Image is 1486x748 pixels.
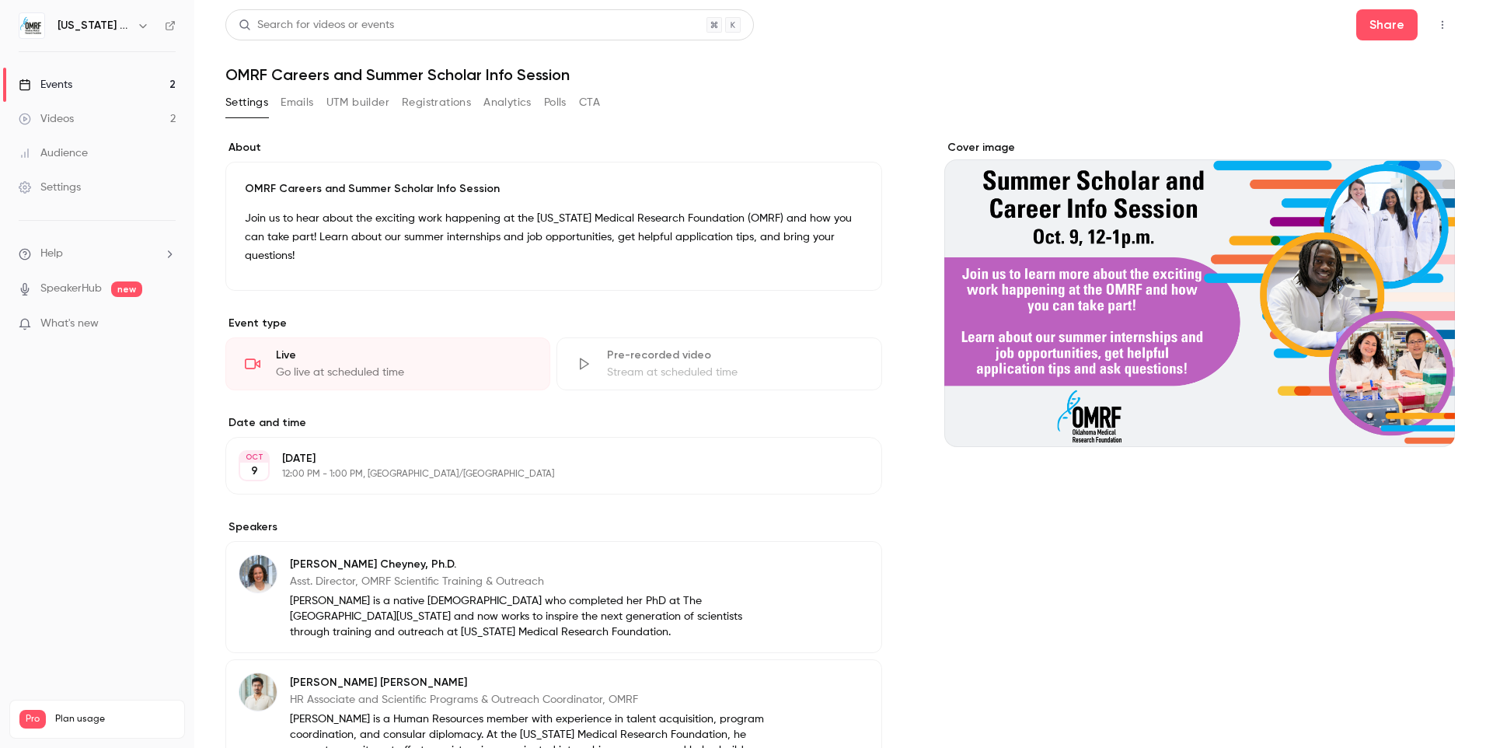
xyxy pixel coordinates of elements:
button: UTM builder [326,90,389,115]
span: Pro [19,710,46,729]
label: Cover image [944,140,1455,156]
p: [PERSON_NAME] Cheyney, Ph.D. [290,557,781,572]
button: Registrations [402,90,471,115]
button: Emails [281,90,313,115]
div: Ashley Cheyney, Ph.D.[PERSON_NAME] Cheyney, Ph.D.Asst. Director, OMRF Scientific Training & Outre... [225,541,882,653]
p: Join us to hear about the exciting work happening at the [US_STATE] Medical Research Foundation (... [245,209,863,265]
div: LiveGo live at scheduled time [225,337,550,390]
p: OMRF Careers and Summer Scholar Info Session [245,181,863,197]
div: Live [276,348,531,363]
p: [PERSON_NAME] is a native [DEMOGRAPHIC_DATA] who completed her PhD at The [GEOGRAPHIC_DATA][US_ST... [290,593,781,640]
span: Help [40,246,63,262]
div: Settings [19,180,81,195]
label: About [225,140,882,156]
img: Oklahoma Medical Research Foundation [19,13,44,38]
p: [DATE] [282,451,800,467]
button: Settings [225,90,268,115]
div: Events [19,77,72,93]
label: Date and time [225,415,882,431]
div: Search for videos or events [239,17,394,33]
img: J. Joel Solís [239,673,277,711]
button: CTA [579,90,600,115]
div: Go live at scheduled time [276,365,531,380]
p: 9 [251,463,258,479]
div: Pre-recorded video [607,348,862,363]
div: OCT [240,452,268,463]
div: Pre-recorded videoStream at scheduled time [556,337,881,390]
div: Videos [19,111,74,127]
p: 12:00 PM - 1:00 PM, [GEOGRAPHIC_DATA]/[GEOGRAPHIC_DATA] [282,468,800,481]
p: Event type [225,316,882,331]
h6: [US_STATE] Medical Research Foundation [58,18,131,33]
img: Ashley Cheyney, Ph.D. [239,555,277,592]
li: help-dropdown-opener [19,246,176,262]
div: Stream at scheduled time [607,365,862,380]
div: Audience [19,145,88,161]
p: [PERSON_NAME] [PERSON_NAME] [290,675,781,690]
h1: OMRF Careers and Summer Scholar Info Session [225,65,1455,84]
section: Cover image [944,140,1455,447]
span: What's new [40,316,99,332]
span: Plan usage [55,713,175,725]
button: Polls [544,90,567,115]
p: HR Associate and Scientific Programs & Outreach Coordinator, OMRF [290,692,781,708]
p: Asst. Director, OMRF Scientific Training & Outreach [290,574,781,589]
a: SpeakerHub [40,281,102,297]
button: Analytics [483,90,532,115]
span: new [111,281,142,297]
label: Speakers [225,519,882,535]
button: Share [1356,9,1418,40]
